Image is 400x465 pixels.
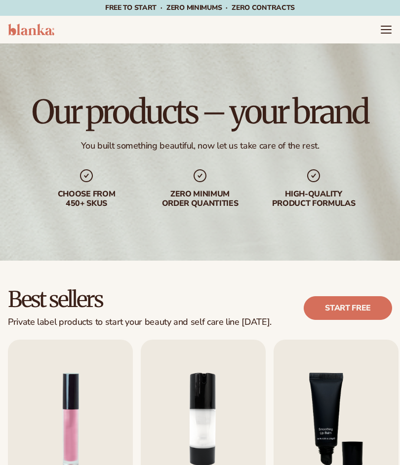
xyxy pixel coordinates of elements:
span: Free to start · ZERO minimums · ZERO contracts [105,3,295,12]
summary: Menu [380,24,392,36]
h2: Best sellers [8,288,272,311]
img: logo [8,24,54,36]
h1: Our products – your brand [32,96,368,128]
div: You built something beautiful, now let us take care of the rest. [81,140,320,152]
div: Zero minimum order quantities [151,190,249,208]
div: High-quality product formulas [264,190,363,208]
div: Private label products to start your beauty and self care line [DATE]. [8,317,272,328]
a: Start free [304,296,392,320]
div: Choose from 450+ Skus [37,190,136,208]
